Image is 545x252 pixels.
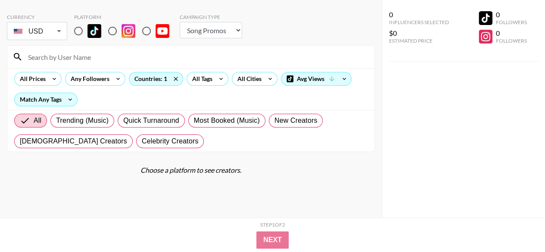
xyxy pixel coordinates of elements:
[194,115,260,126] span: Most Booked (Music)
[15,93,77,106] div: Match Any Tags
[7,166,375,174] div: Choose a platform to see creators.
[389,10,449,19] div: 0
[129,72,183,85] div: Countries: 1
[232,72,263,85] div: All Cities
[187,72,214,85] div: All Tags
[260,221,285,228] div: Step 1 of 2
[56,115,109,126] span: Trending (Music)
[121,24,135,38] img: Instagram
[7,14,67,20] div: Currency
[281,72,351,85] div: Avg Views
[65,72,111,85] div: Any Followers
[74,14,176,20] div: Platform
[256,231,289,249] button: Next
[9,24,65,39] div: USD
[496,19,527,25] div: Followers
[123,115,179,126] span: Quick Turnaround
[156,24,169,38] img: YouTube
[496,37,527,44] div: Followers
[23,50,369,64] input: Search by User Name
[34,115,41,126] span: All
[15,72,47,85] div: All Prices
[142,136,199,146] span: Celebrity Creators
[87,24,101,38] img: TikTok
[389,19,449,25] div: Influencers Selected
[274,115,318,126] span: New Creators
[496,29,527,37] div: 0
[389,37,449,44] div: Estimated Price
[389,29,449,37] div: $0
[496,10,527,19] div: 0
[20,136,127,146] span: [DEMOGRAPHIC_DATA] Creators
[180,14,242,20] div: Campaign Type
